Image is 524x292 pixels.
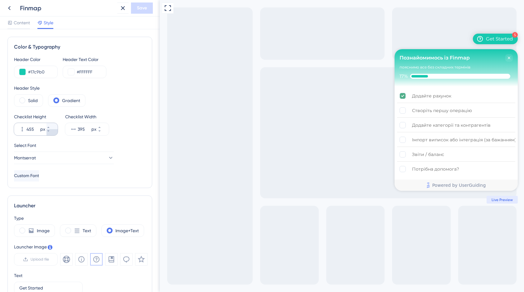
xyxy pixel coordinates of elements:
input: px [27,125,39,133]
div: Звіти / баланс [252,151,284,158]
label: Image+Text [115,227,139,234]
div: Створіть першу операцію is incomplete. [237,104,356,118]
button: px [46,129,58,135]
div: Color & Typography [14,43,146,51]
div: Checklist progress: 17% [240,73,353,79]
div: Додайте рахунок [252,92,292,100]
div: Checklist Container [235,49,358,191]
div: Type [14,214,146,222]
div: Checklist Width [65,113,109,120]
span: Save [137,4,147,12]
label: Gradient [62,97,80,104]
button: px [98,123,109,129]
div: Checklist items [235,87,358,179]
button: Save [131,2,153,14]
div: Finmap [20,4,115,12]
div: Launcher Image [14,243,148,251]
label: Text [83,227,91,234]
div: Познайомимось із Finmap [240,54,310,62]
button: px [98,129,109,135]
div: Додайте рахунок is complete. [237,89,356,103]
div: Звіти / баланс is incomplete. [237,148,356,162]
div: Text [14,272,22,279]
div: Checklist Height [14,113,58,120]
input: px [78,125,90,133]
span: Live Preview [332,197,353,202]
div: Launcher [14,202,146,210]
input: Get Started [19,285,77,291]
div: Get Started [326,36,353,42]
div: Header Color [14,56,58,63]
span: Upload file [31,257,49,262]
div: 17% [240,73,248,79]
div: Open Get Started checklist, remaining modules: 5 [313,34,358,44]
div: Select Font [14,142,146,149]
button: Custom Font [14,170,39,181]
div: Додайте категорії та контрагентів [252,121,331,129]
div: Потрібна допомога? [252,165,299,173]
div: Створіть першу операцію [252,107,312,114]
span: Custom Font [14,172,39,180]
div: Імпорт виписок або інтеграція (за бажанням) is incomplete. [237,133,356,147]
div: Потрібна допомога? is incomplete. [237,162,356,176]
button: Montserrat [14,152,114,164]
span: Style [44,19,53,26]
div: 5 [352,32,358,38]
span: Powered by UserGuiding [273,181,326,189]
button: px [46,123,58,129]
div: Footer [235,180,358,191]
div: Header Style [14,84,146,92]
div: px [40,125,45,133]
div: Додайте категорії та контрагентів is incomplete. [237,118,356,132]
div: пояснимо все без складних термінів [240,64,311,70]
div: Імпорт виписок або інтеграція (за бажанням) [252,136,357,144]
div: Close Checklist [346,54,353,62]
label: Image [37,227,50,234]
label: Solid [28,97,38,104]
span: Montserrat [14,154,36,162]
div: Header Text Color [63,56,106,63]
span: Content [14,19,30,26]
div: px [91,125,96,133]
